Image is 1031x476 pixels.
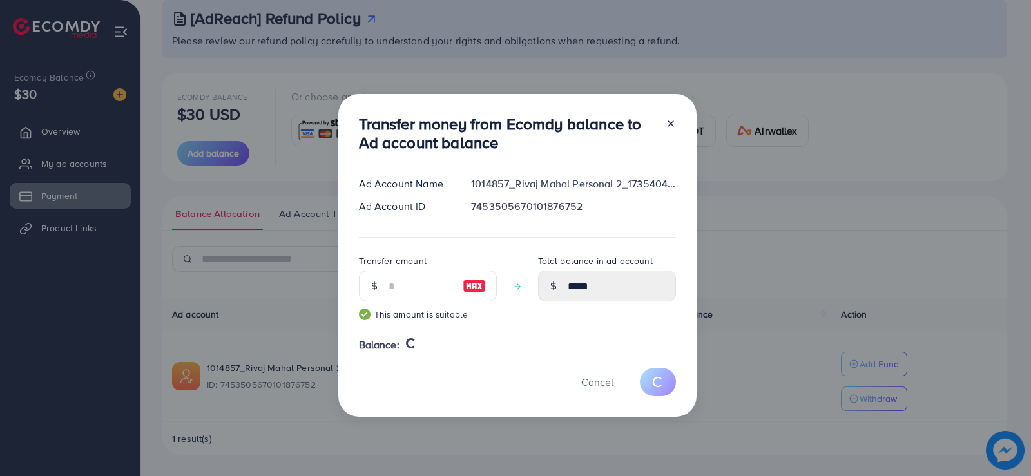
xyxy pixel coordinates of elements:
[359,308,497,321] small: This amount is suitable
[349,199,461,214] div: Ad Account ID
[461,199,686,214] div: 7453505670101876752
[538,254,653,267] label: Total balance in ad account
[359,338,400,352] span: Balance:
[463,278,486,294] img: image
[581,375,613,389] span: Cancel
[349,176,461,191] div: Ad Account Name
[359,254,427,267] label: Transfer amount
[359,115,655,152] h3: Transfer money from Ecomdy balance to Ad account balance
[461,176,686,191] div: 1014857_Rivaj Mahal Personal 2_1735404529188
[565,368,630,395] button: Cancel
[359,309,371,320] img: guide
